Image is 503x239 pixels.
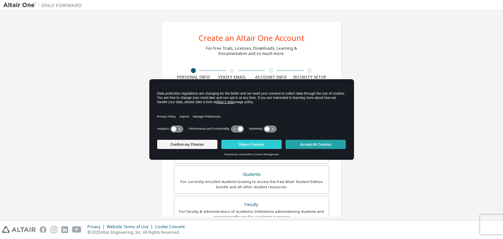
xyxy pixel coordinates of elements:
[87,230,189,235] p: © 2025 Altair Engineering, Inc. All Rights Reserved.
[206,46,297,56] div: For Free Trials, Licenses, Downloads, Learning & Documentation and so much more.
[251,75,290,80] div: Account Info
[50,226,57,233] img: instagram.svg
[61,226,68,233] img: linkedin.svg
[2,226,36,233] img: altair_logo.svg
[199,34,305,42] div: Create an Altair One Account
[178,200,325,209] div: Faculty
[3,2,85,9] img: Altair One
[213,75,252,80] div: Verify Email
[178,170,325,179] div: Students
[155,224,189,230] div: Cookie Consent
[72,226,82,233] img: youtube.svg
[178,179,325,190] div: For currently enrolled students looking to access the free Altair Student Edition bundle and all ...
[178,209,325,219] div: For faculty & administrators of academic institutions administering students and accessing softwa...
[174,75,213,80] div: Personal Info
[107,224,155,230] div: Website Terms of Use
[40,226,47,233] img: facebook.svg
[290,75,329,80] div: Security Setup
[87,224,107,230] div: Privacy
